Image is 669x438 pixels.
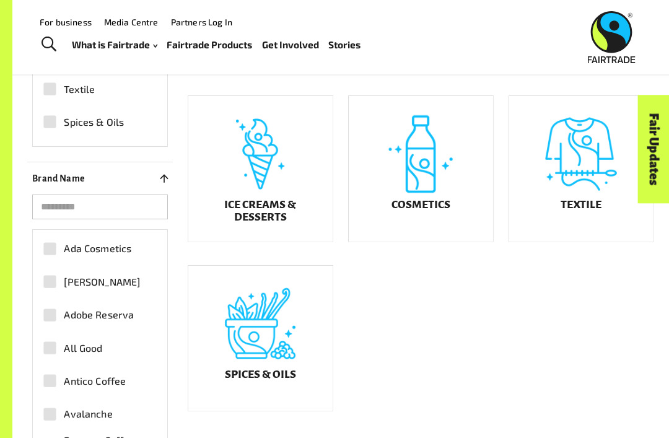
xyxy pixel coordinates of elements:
span: All Good [64,341,102,356]
h5: Ice Creams & Desserts [198,199,323,223]
a: Ice Creams & Desserts [188,95,333,242]
img: Fairtrade Australia New Zealand logo [588,11,636,63]
a: For business [40,17,92,27]
a: Partners Log In [171,17,232,27]
a: Get Involved [262,36,319,53]
span: Adobe Reserva [64,307,134,322]
p: Brand Name [32,171,85,186]
span: Avalanche [64,406,112,421]
a: Spices & Oils [188,265,333,412]
a: What is Fairtrade [72,36,157,53]
a: Toggle Search [33,29,64,60]
span: Textile [64,82,95,97]
button: Brand Name [27,167,173,190]
h5: Spices & Oils [225,369,296,381]
span: Antico Coffee [64,374,126,388]
h5: Cosmetics [391,199,450,211]
span: Ada Cosmetics [64,241,131,256]
a: Textile [509,95,654,242]
h5: Textile [561,199,601,211]
span: [PERSON_NAME] [64,274,140,289]
a: Media Centre [104,17,159,27]
a: Fairtrade Products [167,36,252,53]
a: Stories [328,36,361,53]
a: Cosmetics [348,95,494,242]
span: Spices & Oils [64,115,124,129]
